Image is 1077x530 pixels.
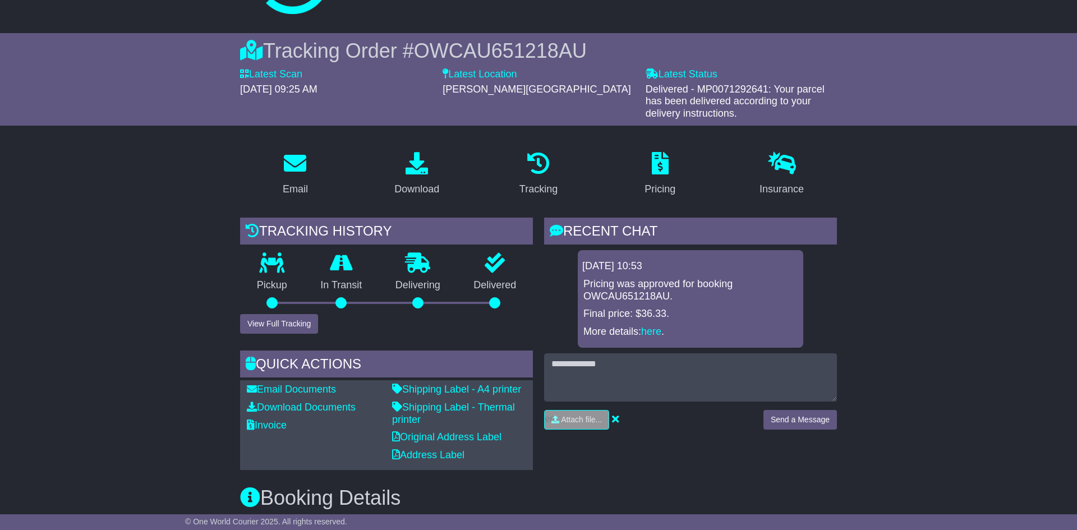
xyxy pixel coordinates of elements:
a: Email Documents [247,384,336,395]
a: Insurance [752,148,811,201]
button: Send a Message [763,410,837,430]
div: Pricing [645,182,675,197]
p: Delivering [379,279,457,292]
a: Download Documents [247,402,356,413]
div: Email [283,182,308,197]
a: Download [387,148,447,201]
p: In Transit [304,279,379,292]
label: Latest Scan [240,68,302,81]
button: View Full Tracking [240,314,318,334]
a: Address Label [392,449,464,460]
a: Invoice [247,420,287,431]
div: Tracking Order # [240,39,837,63]
div: Insurance [760,182,804,197]
p: Pricing was approved for booking OWCAU651218AU. [583,278,798,302]
div: Tracking [519,182,558,197]
span: Delivered - MP0071292641: Your parcel has been delivered according to your delivery instructions. [646,84,825,119]
span: OWCAU651218AU [414,39,587,62]
p: Delivered [457,279,533,292]
label: Latest Location [443,68,517,81]
div: Tracking history [240,218,533,248]
label: Latest Status [646,68,717,81]
div: Download [394,182,439,197]
p: More details: . [583,326,798,338]
div: [DATE] 10:53 [582,260,799,273]
p: Pickup [240,279,304,292]
a: Tracking [512,148,565,201]
h3: Booking Details [240,487,837,509]
span: [PERSON_NAME][GEOGRAPHIC_DATA] [443,84,630,95]
p: Final price: $36.33. [583,308,798,320]
a: Shipping Label - Thermal printer [392,402,515,425]
a: Shipping Label - A4 printer [392,384,521,395]
a: Original Address Label [392,431,501,443]
a: Pricing [637,148,683,201]
a: here [641,326,661,337]
div: RECENT CHAT [544,218,837,248]
span: © One World Courier 2025. All rights reserved. [185,517,347,526]
span: [DATE] 09:25 AM [240,84,317,95]
a: Email [275,148,315,201]
div: Quick Actions [240,351,533,381]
